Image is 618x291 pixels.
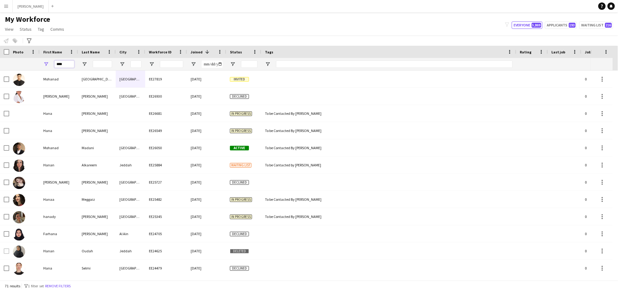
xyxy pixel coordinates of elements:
[78,243,116,259] div: Oudah
[78,157,116,173] div: Alkareem
[78,260,116,277] div: Selmi
[78,225,116,242] div: [PERSON_NAME]
[43,61,49,67] button: Open Filter Menu
[191,61,196,67] button: Open Filter Menu
[160,60,183,68] input: Workforce ID Filter Input
[116,157,145,173] div: Jeddah
[40,88,78,105] div: [PERSON_NAME]
[13,246,25,258] img: Hanan Oudah
[13,91,25,103] img: Hanan sefedin Seid
[187,139,226,156] div: [DATE]
[4,248,9,254] input: Row Selection is disabled for this row (unchecked)
[187,71,226,87] div: [DATE]
[78,88,116,105] div: [PERSON_NAME]
[230,61,235,67] button: Open Filter Menu
[54,60,74,68] input: First Name Filter Input
[116,225,145,242] div: Al Ain
[2,25,16,33] a: View
[545,21,577,29] button: Applicants193
[230,232,249,236] span: Declined
[13,160,25,172] img: Hanan Alkareem
[13,142,25,155] img: Mohanad Madani
[40,260,78,277] div: Hana
[149,50,172,54] span: Workforce ID
[13,74,25,86] img: Mohanad Salem
[230,266,249,271] span: Declined
[50,26,64,32] span: Comms
[40,71,78,87] div: Mohanad
[187,208,226,225] div: [DATE]
[35,25,47,33] a: Tag
[230,77,249,82] span: Invited
[145,174,187,191] div: EE25727
[116,260,145,277] div: [GEOGRAPHIC_DATA]
[78,122,116,139] div: [PERSON_NAME]
[230,163,251,168] span: Waiting list
[38,26,44,32] span: Tag
[40,191,78,208] div: Hanaa
[265,61,270,67] button: Open Filter Menu
[13,50,23,54] span: Photo
[230,129,252,133] span: In progress
[13,0,49,12] button: [PERSON_NAME]
[605,23,612,28] span: 216
[230,146,249,150] span: Active
[48,25,67,33] a: Comms
[230,111,252,116] span: In progress
[552,50,566,54] span: Last job
[261,191,516,208] div: To be Contacted By [PERSON_NAME]
[116,88,145,105] div: [GEOGRAPHIC_DATA]
[43,50,62,54] span: First Name
[116,139,145,156] div: [GEOGRAPHIC_DATA]
[13,211,25,223] img: hanady mohamed
[40,157,78,173] div: Hanan
[187,174,226,191] div: [DATE]
[116,208,145,225] div: [GEOGRAPHIC_DATA]
[28,284,44,288] span: 1 filter set
[520,50,532,54] span: Rating
[78,174,116,191] div: [PERSON_NAME]
[569,23,576,28] span: 193
[78,105,116,122] div: [PERSON_NAME]
[230,94,249,99] span: Declined
[145,122,187,139] div: EE26549
[241,60,258,68] input: Status Filter Input
[261,157,516,173] div: To be Contacted by [PERSON_NAME]
[145,71,187,87] div: EE27819
[119,50,126,54] span: City
[149,61,154,67] button: Open Filter Menu
[13,194,25,206] img: Hanaa Meggaiz
[191,50,203,54] span: Joined
[116,71,145,87] div: [GEOGRAPHIC_DATA]
[230,215,252,219] span: In progress
[13,228,25,241] img: Farhana Mohammed
[187,260,226,277] div: [DATE]
[82,61,87,67] button: Open Filter Menu
[230,249,249,254] span: Deleted
[230,180,249,185] span: Declined
[40,105,78,122] div: Hana
[145,243,187,259] div: EE24625
[261,139,516,156] div: To be Contacted By [PERSON_NAME]
[78,208,116,225] div: [PERSON_NAME]
[13,177,25,189] img: hana vanessa julian
[145,225,187,242] div: EE24705
[116,174,145,191] div: [GEOGRAPHIC_DATA]
[145,88,187,105] div: EE26930
[20,26,32,32] span: Status
[145,105,187,122] div: EE26681
[40,122,78,139] div: Hana
[512,21,542,29] button: Everyone5,869
[93,60,112,68] input: Last Name Filter Input
[17,25,34,33] a: Status
[261,105,516,122] div: To be Contacted By [PERSON_NAME]
[187,191,226,208] div: [DATE]
[40,208,78,225] div: hanady
[40,243,78,259] div: Hanan
[276,60,513,68] input: Tags Filter Input
[119,61,125,67] button: Open Filter Menu
[78,139,116,156] div: Madani
[187,88,226,105] div: [DATE]
[187,243,226,259] div: [DATE]
[116,243,145,259] div: Jeddah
